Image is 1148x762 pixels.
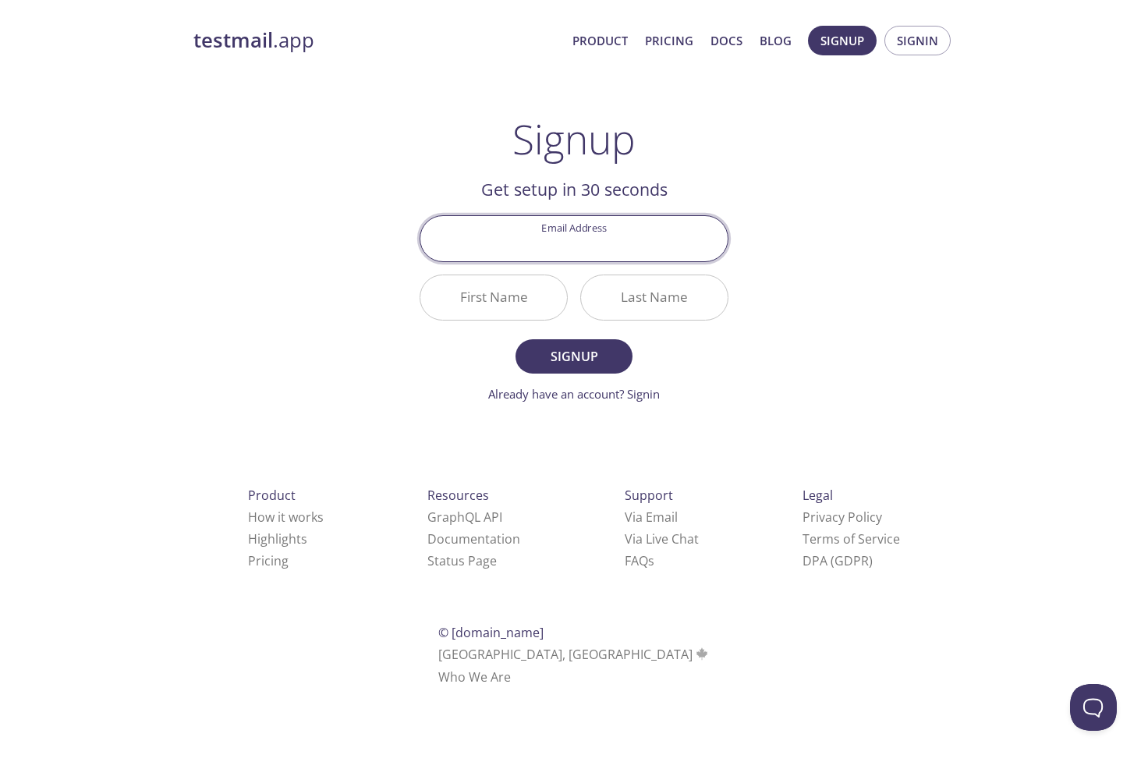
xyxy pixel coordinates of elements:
a: Pricing [248,552,289,569]
a: Terms of Service [803,530,900,548]
a: Highlights [248,530,307,548]
a: Pricing [645,30,693,51]
span: © [DOMAIN_NAME] [438,624,544,641]
iframe: Help Scout Beacon - Open [1070,684,1117,731]
a: DPA (GDPR) [803,552,873,569]
a: Privacy Policy [803,509,882,526]
span: Product [248,487,296,504]
button: Signin [884,26,951,55]
a: Docs [710,30,742,51]
span: Signin [897,30,938,51]
span: Support [625,487,673,504]
a: Product [572,30,628,51]
span: Resources [427,487,489,504]
button: Signup [516,339,632,374]
a: Via Email [625,509,678,526]
span: Signup [533,346,615,367]
span: Signup [820,30,864,51]
h2: Get setup in 30 seconds [420,176,728,203]
button: Signup [808,26,877,55]
span: Legal [803,487,833,504]
strong: testmail [193,27,273,54]
a: Via Live Chat [625,530,699,548]
a: How it works [248,509,324,526]
a: Who We Are [438,668,511,686]
a: GraphQL API [427,509,502,526]
a: Already have an account? Signin [488,386,660,402]
a: FAQ [625,552,654,569]
span: [GEOGRAPHIC_DATA], [GEOGRAPHIC_DATA] [438,646,710,663]
h1: Signup [512,115,636,162]
a: testmail.app [193,27,560,54]
a: Status Page [427,552,497,569]
span: s [648,552,654,569]
a: Blog [760,30,792,51]
a: Documentation [427,530,520,548]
